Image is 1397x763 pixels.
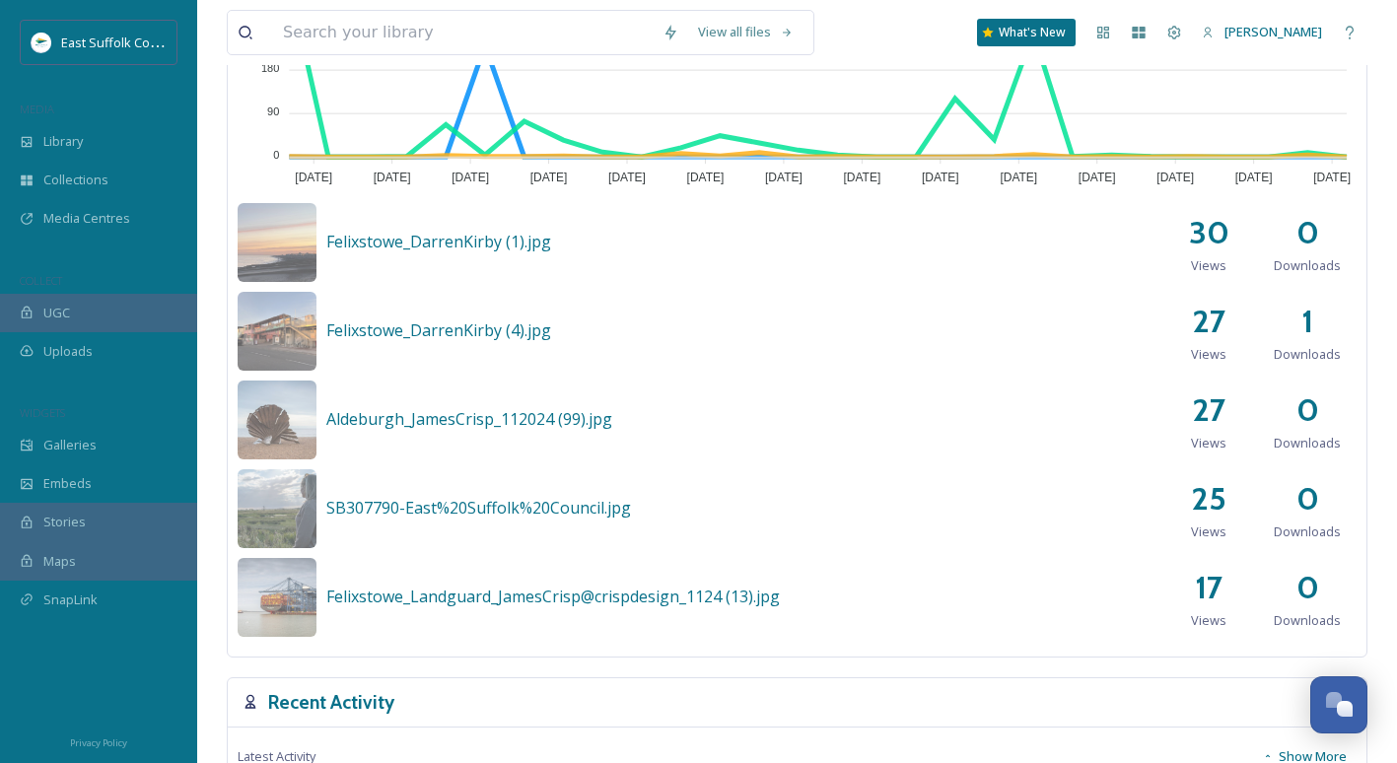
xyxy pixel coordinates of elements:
tspan: 180 [261,62,279,74]
tspan: [DATE] [1000,171,1037,184]
span: [PERSON_NAME] [1224,23,1322,40]
tspan: [DATE] [1235,171,1273,184]
tspan: [DATE] [530,171,568,184]
span: MEDIA [20,102,54,116]
span: Views [1191,345,1226,364]
tspan: [DATE] [1156,171,1194,184]
tspan: [DATE] [1313,171,1351,184]
tspan: [DATE] [922,171,959,184]
img: a92ecb67-c4f9-41e6-8c2e-661ae7030b7b.jpg [238,558,316,637]
h2: 0 [1296,209,1319,256]
h2: 27 [1192,298,1225,345]
tspan: [DATE] [687,171,725,184]
tspan: 90 [267,105,279,117]
span: Felixstowe_Landguard_JamesCrisp@crispdesign_1124 (13).jpg [326,586,780,607]
span: Felixstowe_DarrenKirby (4).jpg [326,319,551,341]
tspan: [DATE] [295,171,332,184]
h2: 0 [1296,564,1319,611]
button: Open Chat [1310,676,1367,733]
tspan: [DATE] [1079,171,1116,184]
span: Library [43,132,83,151]
span: Views [1191,522,1226,541]
span: WIDGETS [20,405,65,420]
span: Maps [43,552,76,571]
tspan: [DATE] [374,171,411,184]
img: 50708581-aca6-4b0f-9510-c663d38f4e41.jpg [238,469,316,548]
span: Uploads [43,342,93,361]
tspan: [DATE] [843,171,880,184]
span: SB307790-East%20Suffolk%20Council.jpg [326,497,631,519]
span: Stories [43,513,86,531]
span: Privacy Policy [70,736,127,749]
span: Views [1191,434,1226,452]
h2: 25 [1191,475,1226,522]
span: Downloads [1274,611,1341,630]
span: Collections [43,171,108,189]
tspan: [DATE] [452,171,489,184]
a: [PERSON_NAME] [1192,13,1332,51]
span: Downloads [1274,256,1341,275]
tspan: [DATE] [608,171,646,184]
span: Downloads [1274,345,1341,364]
h2: 0 [1296,386,1319,434]
span: Aldeburgh_JamesCrisp_112024 (99).jpg [326,408,612,430]
h3: Recent Activity [268,688,394,717]
h2: 0 [1296,475,1319,522]
img: e2880978-9f8a-4789-acca-9d02345ca030.jpg [238,203,316,282]
h2: 17 [1195,564,1222,611]
tspan: 0 [273,149,279,161]
h2: 30 [1189,209,1229,256]
span: Downloads [1274,434,1341,452]
span: SnapLink [43,590,98,609]
span: Felixstowe_DarrenKirby (1).jpg [326,231,551,252]
span: Downloads [1274,522,1341,541]
h2: 27 [1192,386,1225,434]
img: c05cd98b-8534-4043-a342-746f7758d00b.jpg [238,292,316,371]
tspan: [DATE] [765,171,803,184]
span: Views [1191,611,1226,630]
a: Privacy Policy [70,729,127,753]
input: Search your library [273,11,653,54]
span: Embeds [43,474,92,493]
a: View all files [688,13,803,51]
span: Media Centres [43,209,130,228]
span: Views [1191,256,1226,275]
span: East Suffolk Council [61,33,177,51]
img: ESC%20Logo.png [32,33,51,52]
span: UGC [43,304,70,322]
h2: 1 [1301,298,1313,345]
a: What's New [977,19,1076,46]
span: Galleries [43,436,97,454]
span: COLLECT [20,273,62,288]
img: e7376f7c-a302-4b60-a0ee-da7e7e50330a.jpg [238,381,316,459]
